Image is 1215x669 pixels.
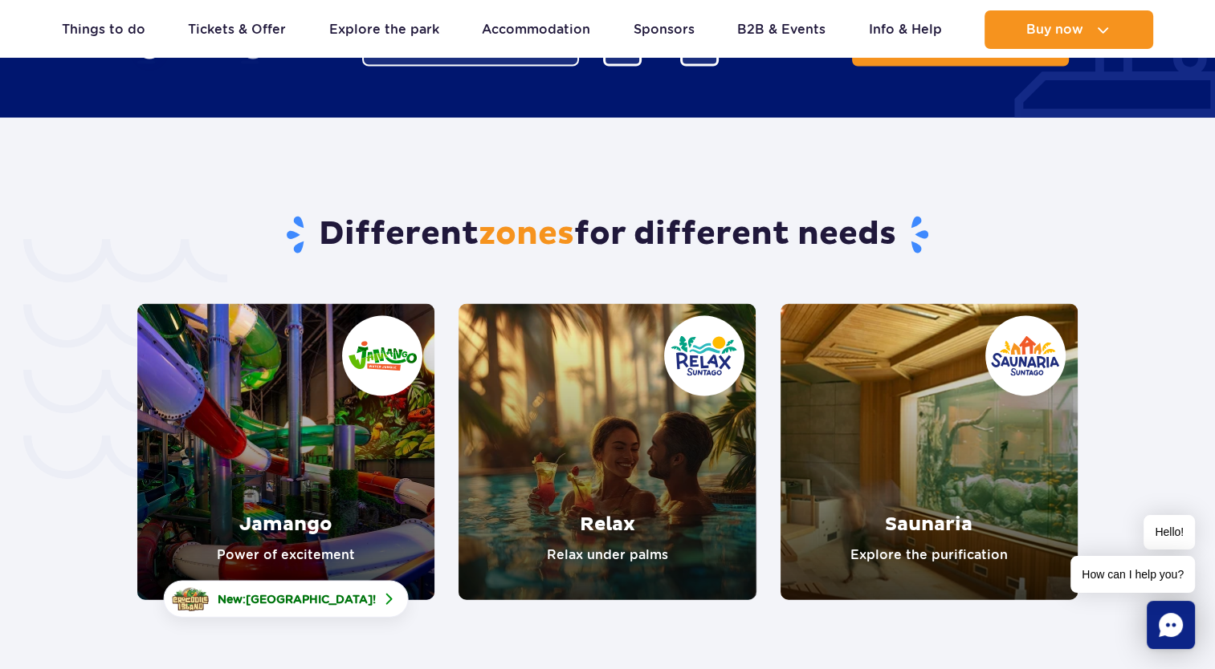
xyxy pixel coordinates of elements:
[737,10,826,49] a: B2B & Events
[246,593,373,606] span: [GEOGRAPHIC_DATA]
[781,304,1078,600] a: Saunaria
[1026,22,1083,37] span: Buy now
[164,581,409,618] a: New:[GEOGRAPHIC_DATA]!
[1070,556,1195,593] span: How can I help you?
[634,10,695,49] a: Sponsors
[479,214,574,254] span: zones
[482,10,590,49] a: Accommodation
[985,10,1153,49] button: Buy now
[137,214,1078,256] h2: Different for different needs
[218,591,376,607] span: New: !
[1144,515,1195,549] span: Hello!
[1147,601,1195,649] div: Chat
[137,304,434,600] a: Jamango
[869,10,942,49] a: Info & Help
[329,10,439,49] a: Explore the park
[459,304,756,600] a: Relax
[188,10,286,49] a: Tickets & Offer
[62,10,145,49] a: Things to do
